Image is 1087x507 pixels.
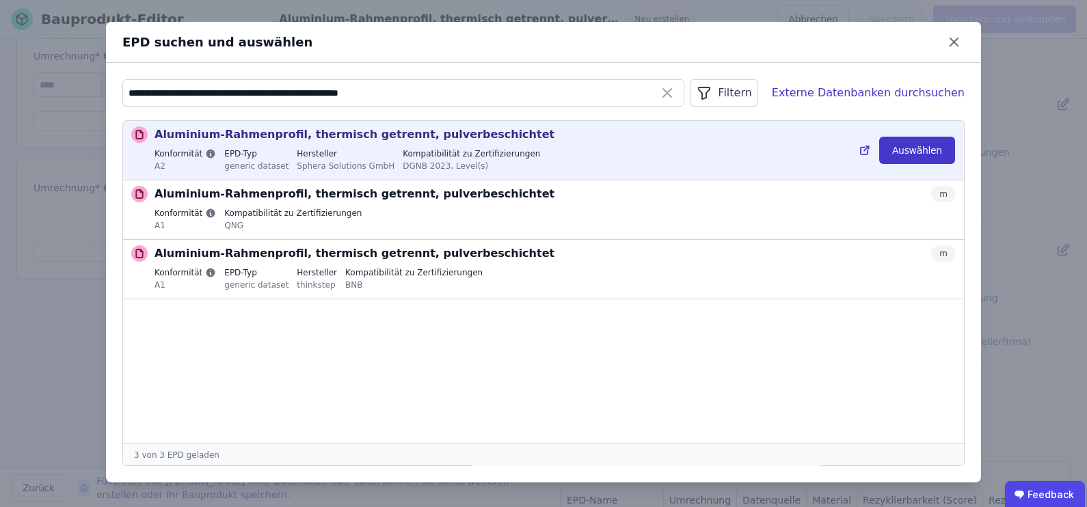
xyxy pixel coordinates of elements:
[345,278,483,290] div: BNB
[155,278,216,290] div: A1
[297,148,394,159] label: Hersteller
[224,208,362,219] label: Kompatibilität zu Zertifizierungen
[403,159,540,172] div: DGNB 2023, Level(s)
[931,245,956,262] div: m
[155,126,554,143] p: Aluminium-Rahmenprofil, thermisch getrennt, pulverbeschichtet
[155,186,554,202] p: Aluminium-Rahmenprofil, thermisch getrennt, pulverbeschichtet
[690,79,757,107] button: Filtern
[931,186,956,202] div: m
[297,267,337,278] label: Hersteller
[155,148,216,159] label: Konformität
[297,278,337,290] div: thinkstep
[879,137,955,164] button: Auswählen
[122,33,943,52] div: EPD suchen und auswählen
[224,148,288,159] label: EPD-Typ
[403,148,540,159] label: Kompatibilität zu Zertifizierungen
[772,85,965,101] div: Externe Datenbanken durchsuchen
[345,267,483,278] label: Kompatibilität zu Zertifizierungen
[123,443,964,465] div: 3 von 3 EPD geladen
[155,159,216,172] div: A2
[224,159,288,172] div: generic dataset
[155,208,216,219] label: Konformität
[224,219,362,231] div: QNG
[155,245,554,262] p: Aluminium-Rahmenprofil, thermisch getrennt, pulverbeschichtet
[224,267,288,278] label: EPD-Typ
[224,278,288,290] div: generic dataset
[155,267,216,278] label: Konformität
[155,219,216,231] div: A1
[297,159,394,172] div: Sphera Solutions GmbH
